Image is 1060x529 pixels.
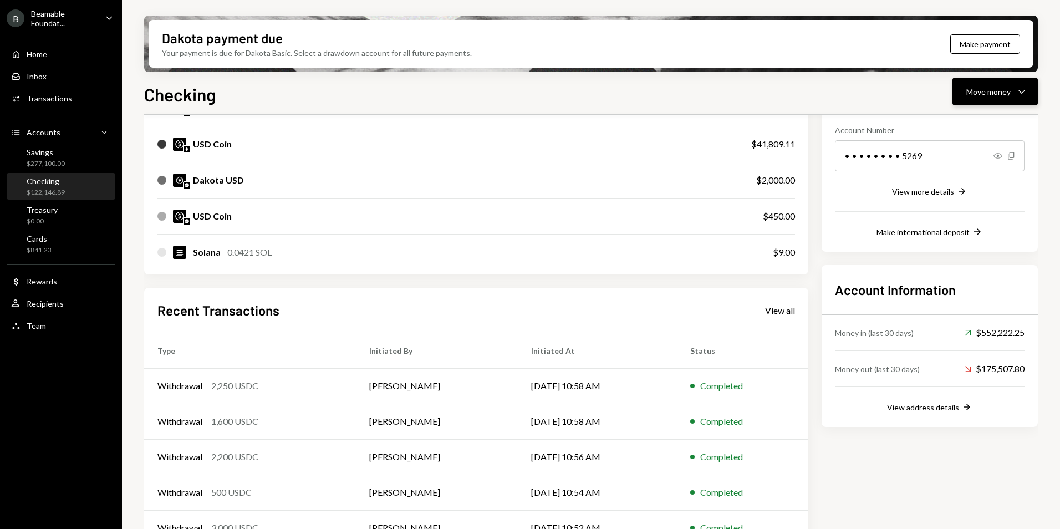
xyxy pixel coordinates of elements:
div: USD Coin [193,210,232,223]
div: Withdrawal [157,450,202,464]
div: Completed [700,486,743,499]
div: $0.00 [27,217,58,226]
div: Team [27,321,46,330]
div: View all [765,305,795,316]
td: [PERSON_NAME] [356,404,518,439]
div: Home [27,49,47,59]
div: Treasury [27,205,58,215]
th: Initiated At [518,333,677,368]
div: Your payment is due for Dakota Basic. Select a drawdown account for all future payments. [162,47,472,59]
div: Cards [27,234,52,243]
a: Treasury$0.00 [7,202,115,228]
div: Accounts [27,128,60,137]
td: [DATE] 10:58 AM [518,404,677,439]
th: Initiated By [356,333,518,368]
img: DKUSD [173,174,186,187]
div: 2,200 USDC [211,450,258,464]
div: Beamable Foundat... [31,9,96,28]
div: • • • • • • • • 5269 [835,140,1025,171]
div: 2,250 USDC [211,379,258,393]
a: Recipients [7,293,115,313]
div: $552,222.25 [965,326,1025,339]
button: Move money [952,78,1038,105]
div: Dakota payment due [162,29,283,47]
div: View more details [892,187,954,196]
div: $2,000.00 [756,174,795,187]
div: $9.00 [773,246,795,259]
div: $122,146.89 [27,188,65,197]
a: Accounts [7,122,115,142]
div: $841.23 [27,246,52,255]
div: Transactions [27,94,72,103]
td: [PERSON_NAME] [356,475,518,510]
div: 1,600 USDC [211,415,258,428]
a: Cards$841.23 [7,231,115,257]
button: Make international deposit [876,226,983,238]
img: USDC [173,210,186,223]
div: Inbox [27,72,47,81]
div: $175,507.80 [965,362,1025,375]
div: Dakota USD [193,174,244,187]
h2: Recent Transactions [157,301,279,319]
td: [PERSON_NAME] [356,368,518,404]
div: Completed [700,450,743,464]
div: Make international deposit [876,227,970,237]
a: Savings$277,100.00 [7,144,115,171]
div: View address details [887,403,959,412]
h1: Checking [144,83,216,105]
a: Home [7,44,115,64]
td: [DATE] 10:56 AM [518,439,677,475]
div: Withdrawal [157,379,202,393]
a: Team [7,316,115,335]
div: Withdrawal [157,415,202,428]
div: Move money [966,86,1011,98]
button: View address details [887,401,972,414]
div: $41,809.11 [751,138,795,151]
img: base-mainnet [184,218,190,225]
div: Completed [700,415,743,428]
div: B [7,9,24,27]
img: USDC [173,138,186,151]
td: [DATE] 10:58 AM [518,368,677,404]
div: 0.0421 SOL [227,246,272,259]
button: View more details [892,186,967,198]
h2: Account Information [835,281,1025,299]
a: Checking$122,146.89 [7,173,115,200]
div: Money out (last 30 days) [835,363,920,375]
div: $450.00 [763,210,795,223]
img: ethereum-mainnet [184,146,190,152]
th: Type [144,333,356,368]
button: Make payment [950,34,1020,54]
a: View all [765,304,795,316]
a: Rewards [7,271,115,291]
div: $277,100.00 [27,159,65,169]
div: USD Coin [193,138,232,151]
div: Rewards [27,277,57,286]
div: Withdrawal [157,486,202,499]
div: Checking [27,176,65,186]
div: Solana [193,246,221,259]
img: SOL [173,246,186,259]
a: Transactions [7,88,115,108]
div: Recipients [27,299,64,308]
div: Savings [27,147,65,157]
a: Inbox [7,66,115,86]
div: 500 USDC [211,486,252,499]
td: [DATE] 10:54 AM [518,475,677,510]
div: Money in (last 30 days) [835,327,914,339]
img: base-mainnet [184,182,190,189]
td: [PERSON_NAME] [356,439,518,475]
div: Completed [700,379,743,393]
div: Account Number [835,124,1025,136]
th: Status [677,333,808,368]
